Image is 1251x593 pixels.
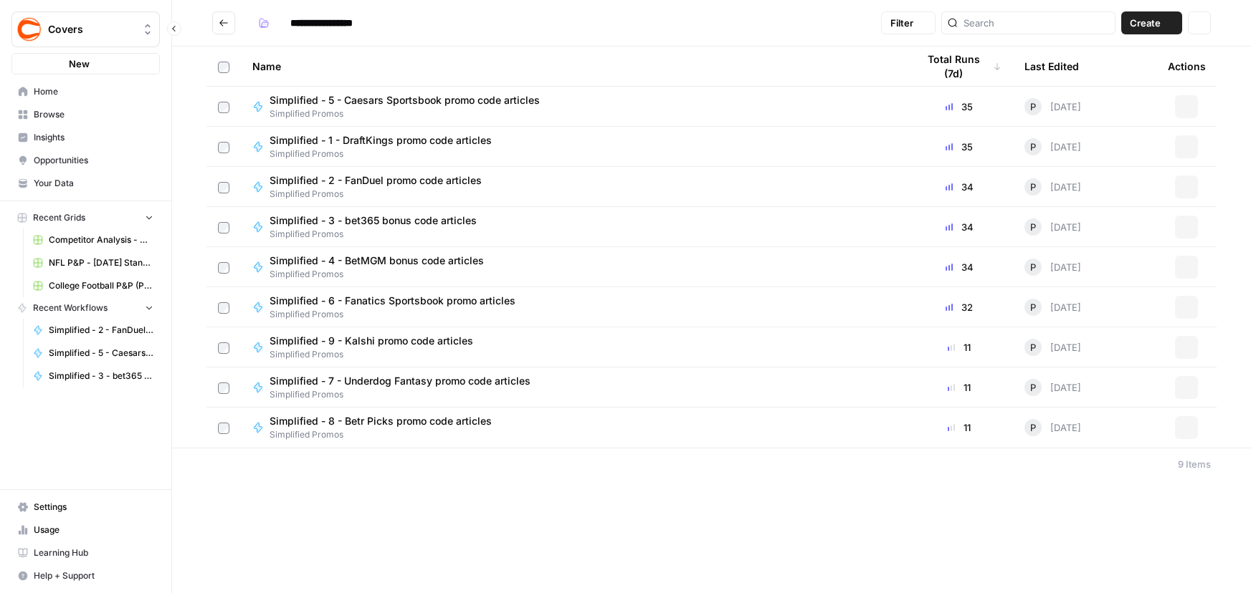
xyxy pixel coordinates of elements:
span: P [1030,260,1036,274]
span: Filter [890,16,913,30]
span: Simplified - 4 - BetMGM bonus code articles [270,254,484,268]
span: Home [34,85,153,98]
span: Simplified - 6 - Fanatics Sportsbook promo articles [270,294,515,308]
button: Go back [212,11,235,34]
span: P [1030,420,1036,435]
span: Competitor Analysis - URL Specific Grid [49,233,153,246]
a: Simplified - 2 - FanDuel promo code articlesSimplified Promos [252,173,894,201]
span: Simplified - 3 - bet365 bonus code articles [270,213,477,228]
div: [DATE] [1024,339,1081,356]
div: 9 Items [1178,457,1211,471]
span: Recent Workflows [33,302,108,314]
span: Simplified - 7 - Underdog Fantasy promo code articles [270,374,531,388]
span: New [69,57,90,71]
a: College Football P&P (Production) Grid (3) [27,274,160,297]
div: 11 [917,380,1002,395]
a: Learning Hub [11,541,160,564]
button: Filter [881,11,936,34]
a: Opportunities [11,149,160,172]
div: [DATE] [1024,379,1081,396]
span: Covers [48,22,135,37]
span: Settings [34,501,153,514]
div: 11 [917,420,1002,435]
div: [DATE] [1024,218,1081,236]
span: Insights [34,131,153,144]
a: Simplified - 3 - bet365 bonus code articlesSimplified Promos [252,213,894,241]
div: 32 [917,300,1002,314]
span: Simplified Promos [270,228,488,241]
button: Help + Support [11,564,160,587]
a: Usage [11,519,160,541]
span: Simplified - 2 - FanDuel promo code articles [270,173,482,188]
span: Usage [34,524,153,536]
button: Recent Grids [11,207,160,228]
span: Learning Hub [34,546,153,559]
a: Settings [11,496,160,519]
div: Total Runs (7d) [917,47,1002,86]
a: Home [11,80,160,103]
div: 35 [917,100,1002,114]
a: Simplified - 6 - Fanatics Sportsbook promo articlesSimplified Promos [252,294,894,321]
div: 11 [917,340,1002,355]
div: Last Edited [1024,47,1079,86]
div: [DATE] [1024,178,1081,196]
a: Simplified - 9 - Kalshi promo code articlesSimplified Promos [252,334,894,361]
span: Simplified - 5 - Caesars Sportsbook promo code articles [49,347,153,360]
a: Simplified - 8 - Betr Picks promo code articlesSimplified Promos [252,414,894,441]
a: Browse [11,103,160,126]
span: Simplified Promos [270,308,527,321]
span: Help + Support [34,569,153,582]
span: Simplified - 9 - Kalshi promo code articles [270,334,473,348]
span: Simplified Promos [270,268,495,281]
a: Simplified - 5 - Caesars Sportsbook promo code articles [27,342,160,365]
button: Recent Workflows [11,297,160,319]
div: 34 [917,260,1002,274]
input: Search [964,16,1109,30]
span: NFL P&P - [DATE] Standard (Production) Grid (3) [49,256,153,269]
a: NFL P&P - [DATE] Standard (Production) Grid (3) [27,251,160,274]
span: Simplified Promos [270,388,542,401]
span: Recent Grids [33,211,85,224]
span: P [1030,180,1036,194]
a: Simplified - 1 - DraftKings promo code articlesSimplified Promos [252,133,894,160]
span: Opportunities [34,154,153,167]
span: Browse [34,108,153,121]
span: P [1030,220,1036,234]
div: 34 [917,220,1002,234]
div: [DATE] [1024,299,1081,316]
span: P [1030,100,1036,114]
div: Name [252,47,894,86]
span: P [1030,300,1036,314]
a: Simplified - 2 - FanDuel promo code articles [27,319,160,342]
span: Simplified Promos [270,428,503,441]
span: P [1030,340,1036,355]
span: Simplified - 5 - Caesars Sportsbook promo code articles [270,93,540,107]
span: Simplified - 8 - Betr Picks promo code articles [270,414,492,428]
a: Simplified - 4 - BetMGM bonus code articlesSimplified Promos [252,254,894,281]
div: 35 [917,140,1002,154]
span: Simplified Promos [270,188,493,201]
span: P [1030,140,1036,154]
a: Competitor Analysis - URL Specific Grid [27,228,160,251]
div: [DATE] [1024,259,1081,276]
a: Insights [11,126,160,149]
a: Simplified - 5 - Caesars Sportsbook promo code articlesSimplified Promos [252,93,894,120]
a: Simplified - 3 - bet365 bonus code articles [27,365,160,387]
span: Create [1130,16,1161,30]
span: Simplified - 3 - bet365 bonus code articles [49,370,153,382]
img: Covers Logo [16,16,42,42]
span: Simplified Promos [270,148,503,160]
span: Simplified - 1 - DraftKings promo code articles [270,133,492,148]
div: [DATE] [1024,419,1081,436]
span: P [1030,380,1036,395]
button: Workspace: Covers [11,11,160,47]
div: 34 [917,180,1002,194]
a: Simplified - 7 - Underdog Fantasy promo code articlesSimplified Promos [252,374,894,401]
span: College Football P&P (Production) Grid (3) [49,279,153,292]
div: Actions [1168,47,1206,86]
a: Your Data [11,172,160,195]
div: [DATE] [1024,138,1081,155]
span: Simplified Promos [270,107,551,120]
button: New [11,53,160,74]
span: Your Data [34,177,153,190]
